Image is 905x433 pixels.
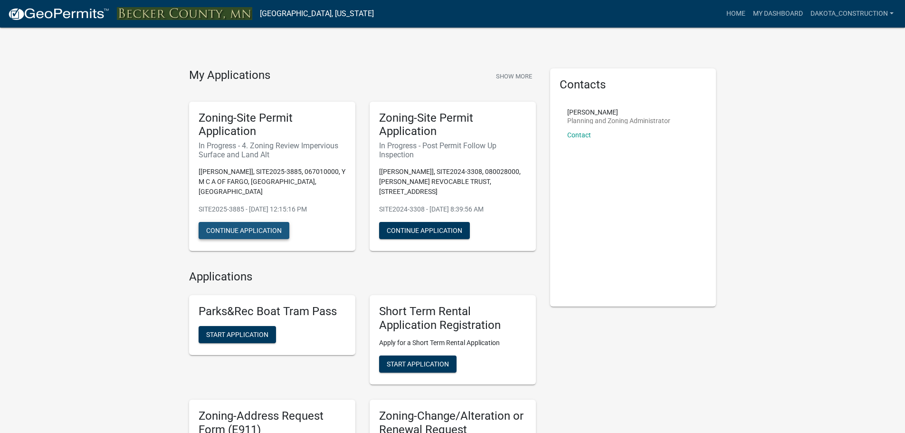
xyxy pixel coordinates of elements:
p: [PERSON_NAME] [567,109,670,115]
h6: In Progress - 4. Zoning Review Impervious Surface and Land Alt [199,141,346,159]
a: Dakota_Construction [807,5,897,23]
a: [GEOGRAPHIC_DATA], [US_STATE] [260,6,374,22]
p: [[PERSON_NAME]], SITE2024-3308, 080028000, [PERSON_NAME] REVOCABLE TRUST, [STREET_ADDRESS] [379,167,526,197]
button: Show More [492,68,536,84]
h5: Contacts [560,78,707,92]
p: Planning and Zoning Administrator [567,117,670,124]
h5: Zoning-Site Permit Application [379,111,526,139]
p: SITE2025-3885 - [DATE] 12:15:16 PM [199,204,346,214]
p: [[PERSON_NAME]], SITE2025-3885, 067010000, Y M C A OF FARGO, [GEOGRAPHIC_DATA], [GEOGRAPHIC_DATA] [199,167,346,197]
p: SITE2024-3308 - [DATE] 8:39:56 AM [379,204,526,214]
h4: My Applications [189,68,270,83]
h5: Parks&Rec Boat Tram Pass [199,305,346,318]
h4: Applications [189,270,536,284]
img: Becker County, Minnesota [117,7,252,20]
a: Contact [567,131,591,139]
button: Start Application [379,356,457,373]
button: Continue Application [199,222,289,239]
span: Start Application [387,360,449,367]
h5: Zoning-Site Permit Application [199,111,346,139]
a: My Dashboard [749,5,807,23]
p: Apply for a Short Term Rental Application [379,338,526,348]
h6: In Progress - Post Permit Follow Up Inspection [379,141,526,159]
a: Home [723,5,749,23]
h5: Short Term Rental Application Registration [379,305,526,332]
button: Continue Application [379,222,470,239]
span: Start Application [206,331,268,338]
button: Start Application [199,326,276,343]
